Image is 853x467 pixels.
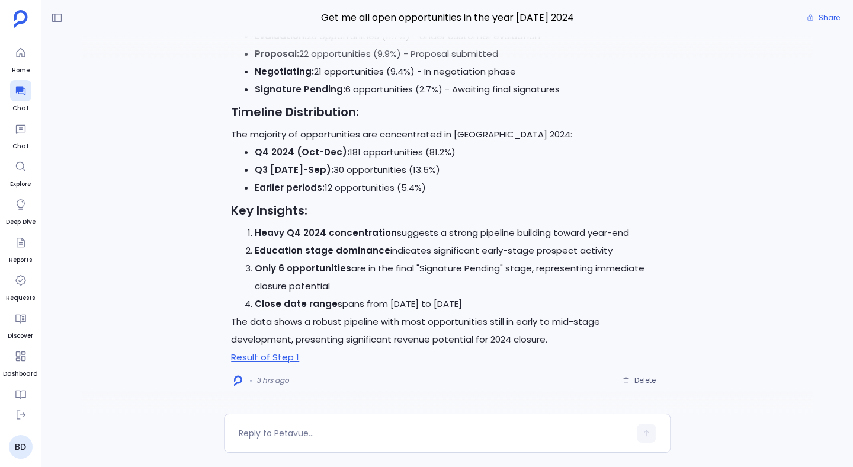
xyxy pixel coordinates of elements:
[634,376,656,385] span: Delete
[231,103,663,121] h3: Timeline Distribution:
[819,13,840,23] span: Share
[255,244,390,257] strong: Education stage dominance
[255,295,663,313] li: spans from [DATE] to [DATE]
[255,164,333,176] strong: Q3 [DATE]-Sep):
[3,369,38,379] span: Dashboard
[9,435,33,459] a: BD
[255,83,345,95] strong: Signature Pending:
[800,9,847,26] button: Share
[255,63,663,81] li: 21 opportunities (9.4%) - In negotiation phase
[255,226,397,239] strong: Heavy Q4 2024 concentration
[6,194,36,227] a: Deep Dive
[255,179,663,197] li: 12 opportunities (5.4%)
[231,126,663,143] p: The majority of opportunities are concentrated in [GEOGRAPHIC_DATA] 2024:
[615,372,663,389] button: Delete
[255,181,325,194] strong: Earlier periods:
[10,142,31,151] span: Chat
[231,351,299,363] a: Result of Step 1
[234,375,242,386] img: logo
[231,313,663,348] p: The data shows a robust pipeline with most opportunities still in early to mid-stage development,...
[255,262,351,274] strong: Only 6 opportunities
[3,346,38,379] a: Dashboard
[10,118,31,151] a: Chat
[6,217,36,227] span: Deep Dive
[6,270,35,303] a: Requests
[8,308,33,341] a: Discover
[10,180,31,189] span: Explore
[14,10,28,28] img: petavue logo
[10,156,31,189] a: Explore
[255,161,663,179] li: 30 opportunities (13.5%)
[255,298,338,310] strong: Close date range
[231,201,663,219] h3: Key Insights:
[224,10,671,25] span: Get me all open opportunities in the year [DATE] 2024
[9,255,32,265] span: Reports
[255,242,663,260] li: indicates significant early-stage prospect activity
[256,376,289,385] span: 3 hrs ago
[255,224,663,242] li: suggests a strong pipeline building toward year-end
[10,80,31,113] a: Chat
[8,331,33,341] span: Discover
[255,146,349,158] strong: Q4 2024 (Oct-Dec):
[10,42,31,75] a: Home
[10,66,31,75] span: Home
[9,232,32,265] a: Reports
[255,143,663,161] li: 181 opportunities (81.2%)
[6,293,35,303] span: Requests
[255,260,663,295] li: are in the final "Signature Pending" stage, representing immediate closure potential
[255,81,663,98] li: 6 opportunities (2.7%) - Awaiting final signatures
[255,65,314,78] strong: Negotiating:
[10,104,31,113] span: Chat
[4,383,37,417] a: Templates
